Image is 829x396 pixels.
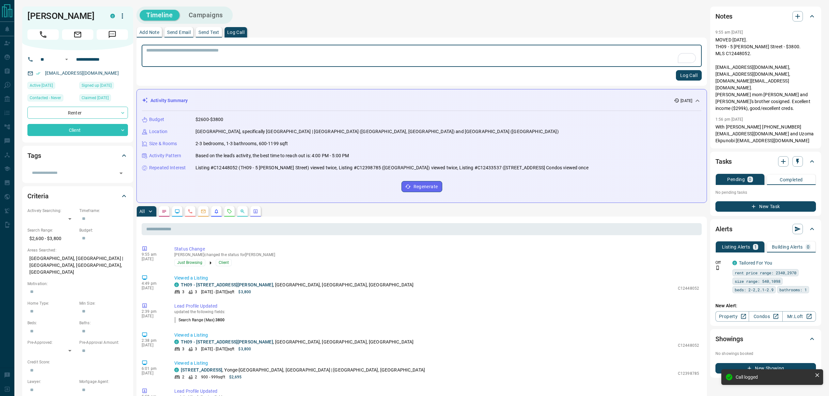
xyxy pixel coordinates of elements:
p: C12398785 [678,371,699,376]
p: 2-3 bedrooms, 1-3 bathrooms, 600-1199 sqft [196,140,288,147]
p: [DATE] [142,314,164,318]
p: 1 [754,245,757,249]
p: Listing Alerts [722,245,750,249]
p: Actively Searching: [27,208,76,214]
span: Email [62,29,93,40]
p: Size & Rooms [149,140,177,147]
p: Viewed a Listing [174,332,699,339]
button: Open [117,169,126,178]
p: $3,800 [238,289,251,295]
a: Mr.Loft [782,311,816,322]
span: rent price range: 2340,2970 [735,269,796,276]
p: $2,695 [229,374,242,380]
span: size range: 540,1098 [735,278,780,284]
p: C12448052 [678,343,699,348]
svg: Calls [188,209,193,214]
span: Signed up [DATE] [82,82,112,89]
p: No pending tasks [715,188,816,197]
div: condos.ca [174,340,179,344]
p: [GEOGRAPHIC_DATA], specifically [GEOGRAPHIC_DATA] | [GEOGRAPHIC_DATA] ([GEOGRAPHIC_DATA], [GEOGRA... [196,128,559,135]
button: Regenerate [401,181,442,192]
h2: Alerts [715,224,732,234]
p: [GEOGRAPHIC_DATA], [GEOGRAPHIC_DATA] | [GEOGRAPHIC_DATA], [GEOGRAPHIC_DATA], [GEOGRAPHIC_DATA] [27,253,128,278]
div: Alerts [715,221,816,237]
a: [STREET_ADDRESS] [181,367,222,373]
p: [DATE] [142,257,164,261]
p: Search Range (Max) : [174,317,225,323]
h2: Tasks [715,156,732,167]
svg: Push Notification Only [715,266,720,270]
p: Add Note [139,30,159,35]
span: bathrooms: 1 [779,286,807,293]
span: Just Browsing [177,259,202,266]
p: Viewed a Listing [174,360,699,367]
span: Client [219,259,229,266]
div: condos.ca [110,14,115,18]
div: condos.ca [174,282,179,287]
span: Active [DATE] [30,82,53,89]
p: Lead Profile Updated [174,388,699,395]
p: Motivation: [27,281,128,287]
p: [DATE] [142,286,164,290]
span: Claimed [DATE] [82,95,109,101]
p: Credit Score: [27,359,128,365]
p: [DATE] [142,343,164,347]
svg: Listing Alerts [214,209,219,214]
p: Based on the lead's activity, the best time to reach out is: 4:00 PM - 5:00 PM [196,152,349,159]
p: $2,600 - $3,800 [27,233,76,244]
p: 2:39 pm [142,309,164,314]
p: 1:56 pm [DATE] [715,117,743,122]
p: MOVED [DATE]. TH09 - 5 [PERSON_NAME] Street - $3800. MLS C12448052. [EMAIL_ADDRESS][DOMAIN_NAME],... [715,37,816,112]
p: $2600-$3800 [196,116,223,123]
a: [EMAIL_ADDRESS][DOMAIN_NAME] [45,70,119,76]
p: With [PERSON_NAME] [PHONE_NUMBER] [EMAIL_ADDRESS][DOMAIN_NAME] and Uzoma Ekpunobi [EMAIL_ADDRESS]... [715,124,816,144]
p: Timeframe: [79,208,128,214]
p: [PERSON_NAME] changed the status for [PERSON_NAME] [174,252,699,257]
p: Viewed a Listing [174,275,699,282]
p: Listing #C12448052 (TH09 - 5 [PERSON_NAME] Street) viewed twice, Listing #C12398785 ([GEOGRAPHIC_... [196,164,588,171]
a: TH09 - [STREET_ADDRESS][PERSON_NAME] [181,282,273,287]
p: [DATE] [680,98,692,104]
p: 3 [182,289,184,295]
p: 9:55 am [DATE] [715,30,743,35]
p: Lead Profile Updated [174,303,699,310]
div: Wed Sep 24 2025 [79,94,128,103]
p: C12448052 [678,285,699,291]
svg: Lead Browsing Activity [175,209,180,214]
textarea: To enrich screen reader interactions, please activate Accessibility in Grammarly extension settings [146,48,697,64]
p: Baths: [79,320,128,326]
div: Mon Sep 22 2025 [79,82,128,91]
svg: Requests [227,209,232,214]
p: Log Call [227,30,244,35]
p: Search Range: [27,227,76,233]
a: Property [715,311,749,322]
span: 3800 [215,318,225,322]
p: 0 [807,245,809,249]
span: Call [27,29,59,40]
p: 9:55 am [142,252,164,257]
a: Tailored For You [739,260,772,266]
button: New Task [715,201,816,212]
p: Status Change [174,246,699,252]
p: Pending [727,177,745,182]
p: No showings booked [715,351,816,357]
p: $3,800 [238,346,251,352]
p: 2 [182,374,184,380]
div: Showings [715,331,816,347]
div: Criteria [27,188,128,204]
div: Renter [27,107,128,119]
p: Pre-Approval Amount: [79,340,128,345]
button: New Showing [715,363,816,373]
p: [DATE] [142,371,164,375]
svg: Opportunities [240,209,245,214]
button: Open [63,55,70,63]
p: [DATE] - [DATE] sqft [201,289,234,295]
span: Message [97,29,128,40]
p: 900 - 999 sqft [201,374,225,380]
p: 6:01 pm [142,366,164,371]
div: Tasks [715,154,816,169]
p: Building Alerts [772,245,803,249]
div: Client [27,124,128,136]
p: Pre-Approved: [27,340,76,345]
a: TH09 - [STREET_ADDRESS][PERSON_NAME] [181,339,273,344]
